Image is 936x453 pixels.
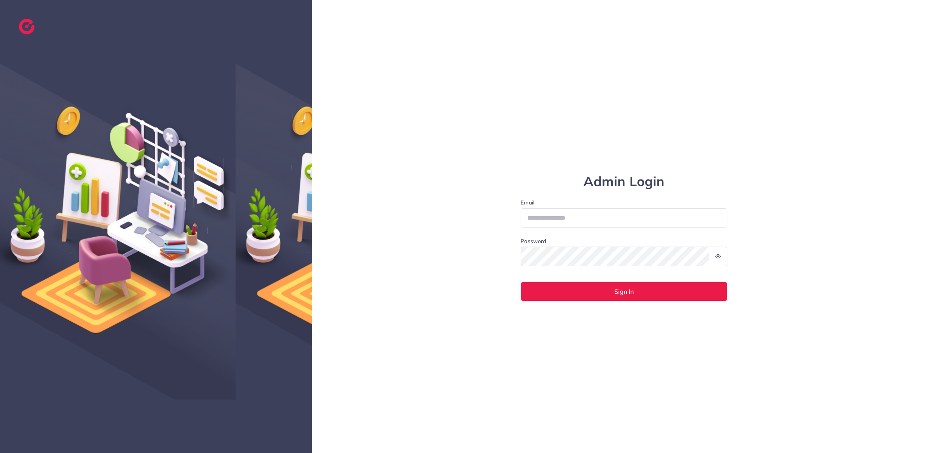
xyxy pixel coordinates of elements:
span: Sign In [614,288,634,295]
button: Sign In [521,282,727,301]
img: logo [19,19,35,34]
label: Email [521,199,727,206]
label: Password [521,237,546,245]
h1: Admin Login [521,174,727,190]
